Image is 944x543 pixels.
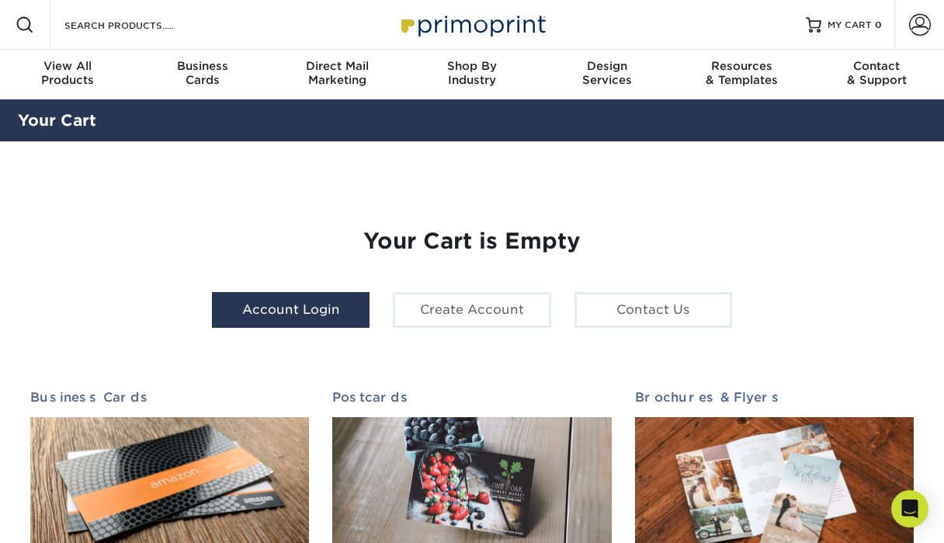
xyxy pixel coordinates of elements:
a: DesignServices [540,50,675,99]
div: Industry [404,59,540,87]
span: 0 [875,19,882,30]
span: Design [540,59,675,73]
a: Contact& Support [809,50,944,99]
a: Your Cart [18,111,96,130]
a: BusinessCards [135,50,270,99]
span: Resources [675,59,810,73]
div: Open Intercom Messenger [891,490,928,527]
h1: Your Cart is Empty [30,228,914,255]
span: Business [135,59,270,73]
a: Contact Us [574,292,732,328]
img: Primoprint [394,8,550,41]
a: Resources& Templates [675,50,810,99]
span: Contact [809,59,944,73]
a: Shop ByIndustry [404,50,540,99]
div: & Templates [675,59,810,87]
span: Direct Mail [269,59,404,73]
span: Shop By [404,59,540,73]
div: Marketing [269,59,404,87]
h2: Business Cards [30,390,309,405]
input: SEARCH PRODUCTS..... [63,16,214,34]
span: MY CART [828,19,872,32]
div: & Support [809,59,944,87]
a: Account Login [212,292,370,328]
h2: Brochures & Flyers [635,390,914,405]
a: Direct MailMarketing [269,50,404,99]
a: Create Account [393,292,550,328]
div: Services [540,59,675,87]
div: Cards [135,59,270,87]
h2: Postcards [332,390,611,405]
